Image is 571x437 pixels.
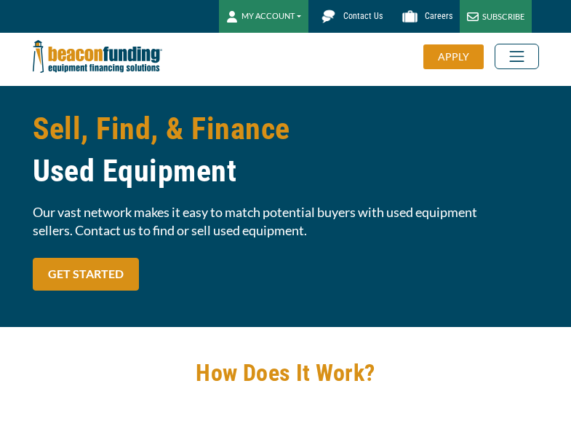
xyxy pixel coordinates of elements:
[423,44,484,69] div: APPLY
[33,33,162,80] img: Beacon Funding Corporation logo
[33,258,139,291] a: GET STARTED
[397,4,423,29] img: Beacon Funding Careers
[425,11,452,21] span: Careers
[33,356,539,390] h2: How Does It Work?
[316,4,341,29] img: Beacon Funding chat
[33,108,539,192] h1: Sell, Find, & Finance
[33,150,539,192] span: Used Equipment
[495,44,539,69] button: Toggle navigation
[390,4,460,29] a: Careers
[308,4,390,29] a: Contact Us
[423,44,495,69] a: APPLY
[33,203,539,240] span: Our vast network makes it easy to match potential buyers with used equipment sellers. Contact us ...
[343,11,383,21] span: Contact Us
